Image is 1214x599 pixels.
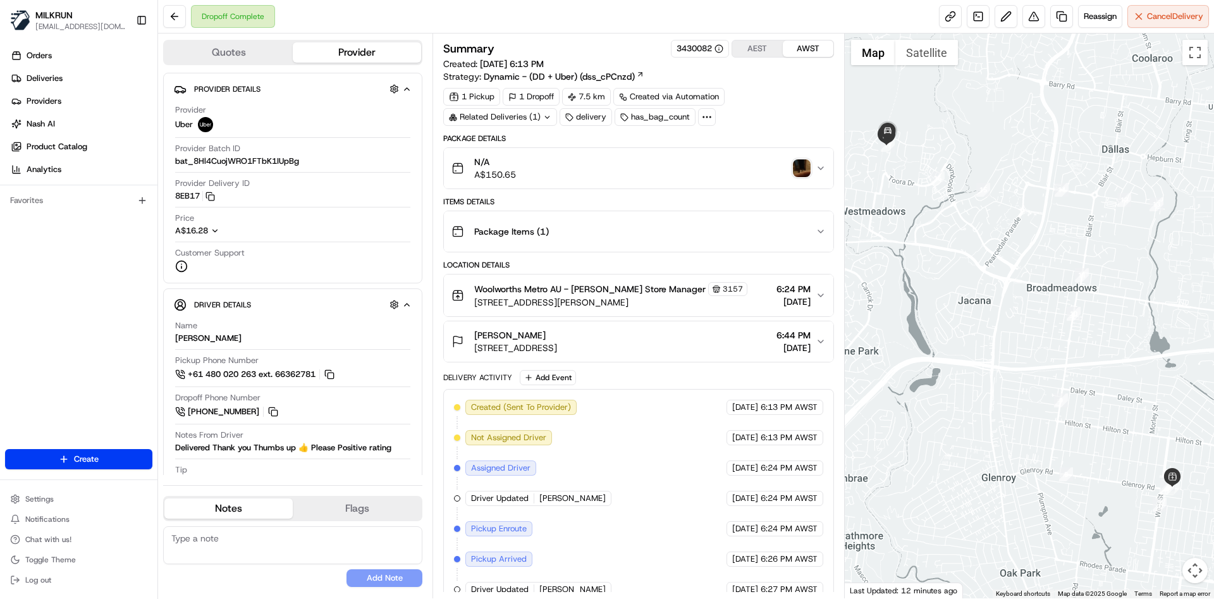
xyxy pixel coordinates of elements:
[175,405,280,419] button: [PHONE_NUMBER]
[175,225,286,237] button: A$16.28
[293,42,421,63] button: Provider
[1153,498,1167,512] div: 7
[443,88,500,106] div: 1 Pickup
[732,462,758,474] span: [DATE]
[761,553,818,565] span: 6:26 PM AWST
[27,73,63,84] span: Deliveries
[761,432,818,443] span: 6:13 PM AWST
[732,432,758,443] span: [DATE]
[474,283,706,295] span: Woolworths Metro AU - [PERSON_NAME] Store Manager
[776,329,811,342] span: 6:44 PM
[1078,5,1122,28] button: Reassign
[443,260,833,270] div: Location Details
[175,355,259,366] span: Pickup Phone Number
[444,211,833,252] button: Package Items (1)
[27,118,55,130] span: Nash AI
[443,70,644,83] div: Strategy:
[164,498,293,519] button: Notes
[761,584,818,595] span: 6:27 PM AWST
[776,342,811,354] span: [DATE]
[5,68,157,89] a: Deliveries
[443,197,833,207] div: Items Details
[175,247,245,259] span: Customer Support
[443,43,494,54] h3: Summary
[27,50,52,61] span: Orders
[484,70,644,83] a: Dynamic - (DD + Uber) (dss_cPCnzd)
[5,551,152,569] button: Toggle Theme
[1067,307,1081,321] div: 10
[5,159,157,180] a: Analytics
[443,108,557,126] div: Related Deliveries (1)
[5,5,131,35] button: MILKRUNMILKRUN[EMAIL_ADDRESS][DOMAIN_NAME]
[613,88,725,106] a: Created via Automation
[471,493,529,504] span: Driver Updated
[35,22,126,32] button: [EMAIL_ADDRESS][DOMAIN_NAME]
[560,108,612,126] div: delivery
[1127,5,1209,28] button: CancelDelivery
[845,583,963,598] div: Last Updated: 12 minutes ago
[175,429,243,441] span: Notes From Driver
[1182,40,1208,65] button: Toggle fullscreen view
[175,464,187,476] span: Tip
[539,584,606,595] span: [PERSON_NAME]
[471,402,571,413] span: Created (Sent To Provider)
[188,369,316,380] span: +61 480 020 263 ext. 66362781
[5,449,152,469] button: Create
[175,225,208,236] span: A$16.28
[976,183,990,197] div: 15
[164,42,293,63] button: Quotes
[444,321,833,362] button: [PERSON_NAME][STREET_ADDRESS]6:44 PM[DATE]
[27,96,61,107] span: Providers
[444,275,833,316] button: Woolworths Metro AU - [PERSON_NAME] Store Manager3157[STREET_ADDRESS][PERSON_NAME]6:24 PM[DATE]
[293,498,421,519] button: Flags
[35,9,73,22] button: MILKRUN
[761,523,818,534] span: 6:24 PM AWST
[175,143,240,154] span: Provider Batch ID
[25,494,54,504] span: Settings
[5,571,152,589] button: Log out
[761,493,818,504] span: 6:24 PM AWST
[194,84,261,94] span: Provider Details
[175,333,242,344] div: [PERSON_NAME]
[1055,183,1069,197] div: 14
[175,442,391,454] div: Delivered Thank you Thumbs up 👍 Please Positive rating
[474,296,747,309] span: [STREET_ADDRESS][PERSON_NAME]
[174,78,412,99] button: Provider Details
[1134,590,1152,597] a: Terms (opens in new tab)
[474,225,549,238] span: Package Items ( 1 )
[732,493,758,504] span: [DATE]
[194,300,251,310] span: Driver Details
[5,190,152,211] div: Favorites
[27,141,87,152] span: Product Catalog
[480,58,544,70] span: [DATE] 6:13 PM
[10,10,30,30] img: MILKRUN
[677,43,723,54] div: 3430082
[1059,467,1073,481] div: 8
[5,114,157,134] a: Nash AI
[444,148,833,188] button: N/AA$150.65photo_proof_of_delivery image
[474,342,557,354] span: [STREET_ADDRESS]
[198,117,213,132] img: uber-new-logo.jpeg
[1150,197,1163,211] div: 13
[5,490,152,508] button: Settings
[175,156,299,167] span: bat_8Hl4CuojWRO1FTbK1IUpBg
[471,432,546,443] span: Not Assigned Driver
[793,159,811,177] img: photo_proof_of_delivery image
[25,575,51,585] span: Log out
[1161,478,1175,491] div: 5
[175,190,215,202] button: 8EB17
[1147,11,1203,22] span: Cancel Delivery
[175,320,197,331] span: Name
[851,40,895,65] button: Show street map
[5,531,152,548] button: Chat with us!
[732,402,758,413] span: [DATE]
[881,138,895,152] div: 17
[848,582,890,598] img: Google
[1160,481,1174,495] div: 6
[931,171,945,185] div: 16
[723,284,743,294] span: 3157
[895,40,958,65] button: Show satellite imagery
[539,493,606,504] span: [PERSON_NAME]
[175,367,336,381] button: +61 480 020 263 ext. 66362781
